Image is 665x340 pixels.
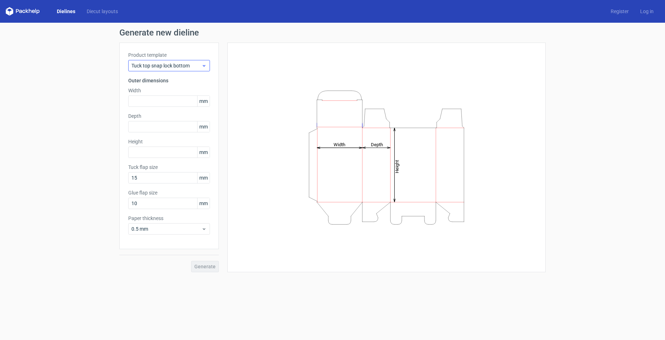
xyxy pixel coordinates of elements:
[128,189,210,196] label: Glue flap size
[197,96,210,106] span: mm
[128,138,210,145] label: Height
[197,147,210,158] span: mm
[394,160,400,173] tspan: Height
[128,164,210,171] label: Tuck flap size
[371,142,383,147] tspan: Depth
[197,121,210,132] span: mm
[197,172,210,183] span: mm
[605,8,634,15] a: Register
[81,8,124,15] a: Diecut layouts
[334,142,345,147] tspan: Width
[128,215,210,222] label: Paper thickness
[128,77,210,84] h3: Outer dimensions
[119,28,546,37] h1: Generate new dieline
[128,51,210,59] label: Product template
[128,87,210,94] label: Width
[131,225,201,232] span: 0.5 mm
[131,62,201,69] span: Tuck top snap lock bottom
[634,8,659,15] a: Log in
[51,8,81,15] a: Dielines
[197,198,210,209] span: mm
[128,113,210,120] label: Depth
